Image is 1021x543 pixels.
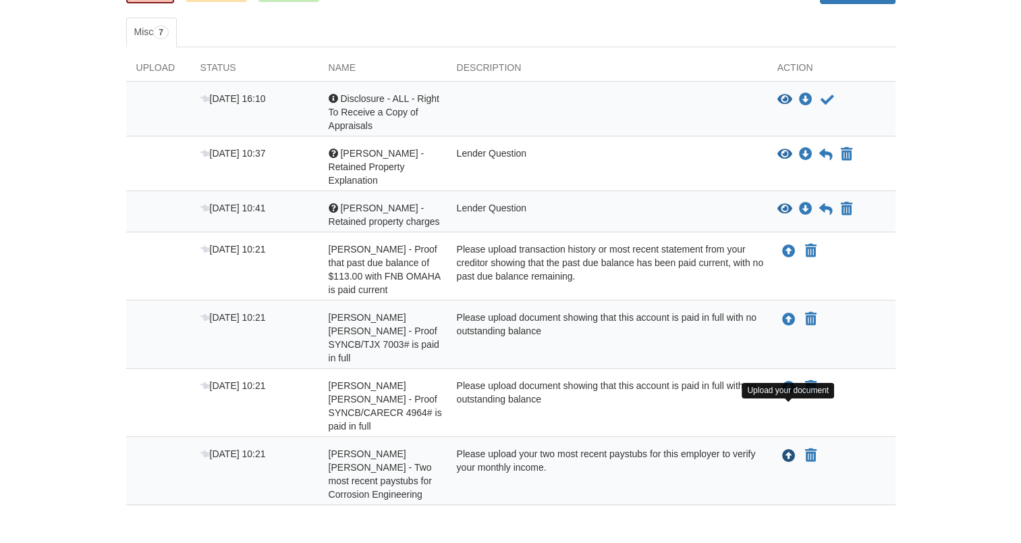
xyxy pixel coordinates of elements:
[777,203,792,216] button: View Esteban - Retained property charges
[200,93,266,104] span: [DATE] 16:10
[329,203,440,227] span: [PERSON_NAME] - Retained property charges
[319,61,447,81] div: Name
[777,93,792,107] button: View Disclosure - ALL - Right To Receive a Copy of Appraisals
[126,18,177,47] a: Misc
[447,379,767,433] div: Please upload document showing that this account is paid in full with no outstanding balance
[839,201,854,217] button: Declare Esteban - Retained property charges not applicable
[200,203,266,213] span: [DATE] 10:41
[200,148,266,159] span: [DATE] 10:37
[447,447,767,501] div: Please upload your two most recent paystubs for this employer to verify your monthly income.
[200,448,266,459] span: [DATE] 10:21
[804,243,818,259] button: Declare Esteban Lopez Anaya - Proof that past due balance of $113.00 with FNB OMAHA is paid curre...
[329,93,439,131] span: Disclosure - ALL - Right To Receive a Copy of Appraisals
[447,311,767,365] div: Please upload document showing that this account is paid in full with no outstanding balance
[329,380,442,432] span: [PERSON_NAME] [PERSON_NAME] - Proof SYNCB/CARECR 4964# is paid in full
[329,448,432,500] span: [PERSON_NAME] [PERSON_NAME] - Two most recent paystubs for Corrosion Engineering
[804,448,818,464] button: Declare Rosa Isela Lopez Anaya - Two most recent paystubs for Corrosion Engineering not applicable
[200,380,266,391] span: [DATE] 10:21
[447,147,767,187] div: Lender Question
[781,242,797,260] button: Upload Esteban Lopez Anaya - Proof that past due balance of $113.00 with FNB OMAHA is paid current
[839,147,854,163] button: Declare Esteban - Retained Property Explanation not applicable
[781,311,797,328] button: Upload Rosa Isela Lopez Anaya - Proof SYNCB/TJX 7003# is paid in full
[329,312,439,363] span: [PERSON_NAME] [PERSON_NAME] - Proof SYNCB/TJX 7003# is paid in full
[742,383,834,398] div: Upload your document
[799,149,812,160] a: Download Esteban - Retained Property Explanation
[153,26,169,39] span: 7
[329,148,424,186] span: [PERSON_NAME] - Retained Property Explanation
[777,148,792,161] button: View Esteban - Retained Property Explanation
[447,61,767,81] div: Description
[200,244,266,255] span: [DATE] 10:21
[447,201,767,228] div: Lender Question
[767,61,895,81] div: Action
[126,61,190,81] div: Upload
[781,447,797,465] button: Upload Rosa Isela Lopez Anaya - Two most recent paystubs for Corrosion Engineering
[329,244,441,295] span: [PERSON_NAME] - Proof that past due balance of $113.00 with FNB OMAHA is paid current
[799,95,812,105] a: Download Disclosure - ALL - Right To Receive a Copy of Appraisals
[819,92,835,108] button: Acknowledge receipt of document
[190,61,319,81] div: Status
[447,242,767,296] div: Please upload transaction history or most recent statement from your creditor showing that the pa...
[799,204,812,215] a: Download Esteban - Retained property charges
[200,312,266,323] span: [DATE] 10:21
[804,311,818,328] button: Declare Rosa Isela Lopez Anaya - Proof SYNCB/TJX 7003# is paid in full not applicable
